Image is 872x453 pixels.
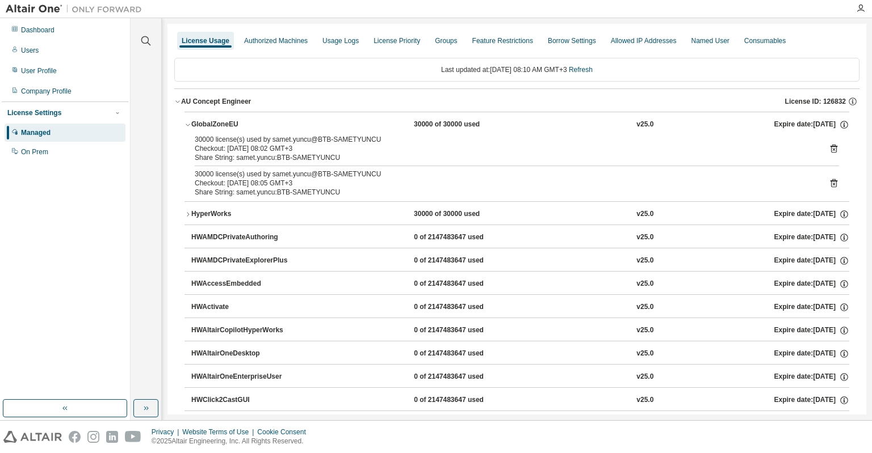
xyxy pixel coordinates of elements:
div: Expire date: [DATE] [774,372,849,382]
div: Expire date: [DATE] [774,209,849,219]
div: HWAltairOneEnterpriseUser [191,372,294,382]
div: License Usage [182,36,229,45]
div: Borrow Settings [548,36,596,45]
div: Expire date: [DATE] [774,325,849,336]
div: Usage Logs [322,36,359,45]
div: Expire date: [DATE] [774,395,849,405]
div: Privacy [152,427,182,437]
div: 0 of 2147483647 used [414,232,516,243]
div: Expire date: [DATE] [774,120,849,130]
div: 0 of 2147483647 used [414,279,516,289]
div: 0 of 2147483647 used [414,395,516,405]
div: AU Concept Engineer [181,97,251,106]
img: facebook.svg [69,431,81,443]
div: License Settings [7,108,61,117]
div: Expire date: [DATE] [774,232,849,243]
div: Dashboard [21,26,54,35]
div: v25.0 [636,395,653,405]
div: Allowed IP Addresses [611,36,677,45]
div: License Priority [374,36,420,45]
div: 0 of 2147483647 used [414,256,516,266]
div: GlobalZoneEU [191,120,294,130]
div: Share String: samet.yuncu:BTB-SAMETYUNCU [195,188,812,197]
button: HWActivate0 of 2147483647 usedv25.0Expire date:[DATE] [191,295,849,320]
div: On Prem [21,147,48,156]
div: v25.0 [636,256,653,266]
div: Feature Restrictions [472,36,533,45]
div: 30000 of 30000 used [414,209,516,219]
div: v25.0 [636,279,653,289]
img: linkedin.svg [106,431,118,443]
div: Website Terms of Use [182,427,257,437]
div: v25.0 [636,302,653,312]
div: Expire date: [DATE] [774,256,849,266]
div: Named User [691,36,729,45]
div: Managed [21,128,51,137]
img: instagram.svg [87,431,99,443]
div: Checkout: [DATE] 08:05 GMT+3 [195,179,812,188]
img: altair_logo.svg [3,431,62,443]
div: Groups [435,36,457,45]
div: HWAltairCopilotHyperWorks [191,325,294,336]
div: 30000 license(s) used by samet.yuncu@BTB-SAMETYUNCU [195,170,812,179]
span: License ID: 126832 [785,97,846,106]
div: v25.0 [636,325,653,336]
div: HWAMDCPrivateExplorerPlus [191,256,294,266]
p: © 2025 Altair Engineering, Inc. All Rights Reserved. [152,437,313,446]
div: Expire date: [DATE] [774,349,849,359]
div: Share String: samet.yuncu:BTB-SAMETYUNCU [195,153,812,162]
div: HyperWorks [191,209,294,219]
img: youtube.svg [125,431,141,443]
div: 0 of 2147483647 used [414,349,516,359]
div: v25.0 [636,232,653,243]
button: HWAltairOneDesktop0 of 2147483647 usedv25.0Expire date:[DATE] [191,341,849,366]
div: v25.0 [636,120,653,130]
div: v25.0 [636,209,653,219]
div: Company Profile [21,87,72,96]
div: Checkout: [DATE] 08:02 GMT+3 [195,144,812,153]
button: HWAltairOneEnterpriseUser0 of 2147483647 usedv25.0Expire date:[DATE] [191,365,849,390]
div: 0 of 2147483647 used [414,372,516,382]
div: Expire date: [DATE] [774,279,849,289]
div: v25.0 [636,349,653,359]
div: v25.0 [636,372,653,382]
button: HWAMDCPrivateExplorerPlus0 of 2147483647 usedv25.0Expire date:[DATE] [191,248,849,273]
button: HWAMDCPrivateAuthoring0 of 2147483647 usedv25.0Expire date:[DATE] [191,225,849,250]
div: HWActivate [191,302,294,312]
button: HWClick2CastSolver0 of 2147483647 usedv25.0Expire date:[DATE] [191,411,849,436]
div: HWAMDCPrivateAuthoring [191,232,294,243]
div: User Profile [21,66,57,75]
button: HyperWorks30000 of 30000 usedv25.0Expire date:[DATE] [185,202,849,227]
div: Consumables [744,36,786,45]
button: HWAltairCopilotHyperWorks0 of 2147483647 usedv25.0Expire date:[DATE] [191,318,849,343]
div: 30000 license(s) used by samet.yuncu@BTB-SAMETYUNCU [195,135,812,144]
div: Cookie Consent [257,427,312,437]
div: Last updated at: [DATE] 08:10 AM GMT+3 [174,58,860,82]
a: Refresh [569,66,593,74]
button: AU Concept EngineerLicense ID: 126832 [174,89,860,114]
div: HWAltairOneDesktop [191,349,294,359]
div: Authorized Machines [244,36,308,45]
div: Expire date: [DATE] [774,302,849,312]
div: HWClick2CastGUI [191,395,294,405]
div: 30000 of 30000 used [414,120,516,130]
div: HWAccessEmbedded [191,279,294,289]
button: HWAccessEmbedded0 of 2147483647 usedv25.0Expire date:[DATE] [191,272,849,297]
div: 0 of 2147483647 used [414,325,516,336]
img: Altair One [6,3,148,15]
div: 0 of 2147483647 used [414,302,516,312]
button: GlobalZoneEU30000 of 30000 usedv25.0Expire date:[DATE] [185,112,849,137]
div: Users [21,46,39,55]
button: HWClick2CastGUI0 of 2147483647 usedv25.0Expire date:[DATE] [191,388,849,413]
